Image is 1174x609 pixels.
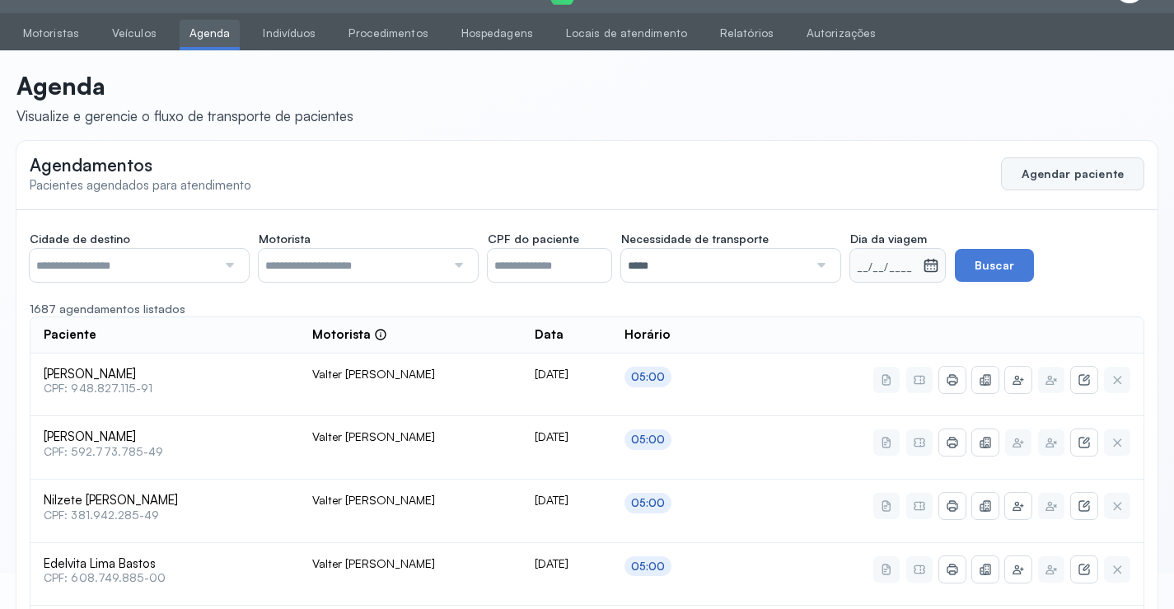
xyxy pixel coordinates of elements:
[312,556,508,571] div: Valter [PERSON_NAME]
[488,232,579,246] span: CPF do paciente
[312,327,387,343] div: Motorista
[339,20,437,47] a: Procedimentos
[259,232,311,246] span: Motorista
[955,249,1034,282] button: Buscar
[710,20,783,47] a: Relatórios
[102,20,166,47] a: Veículos
[44,571,286,585] span: CPF: 608.749.885-00
[631,496,666,510] div: 05:00
[312,367,508,382] div: Valter [PERSON_NAME]
[30,154,152,176] span: Agendamentos
[631,370,666,384] div: 05:00
[30,302,1144,316] div: 1687 agendamentos listados
[631,560,666,574] div: 05:00
[44,493,286,508] span: Nilzete [PERSON_NAME]
[312,493,508,508] div: Valter [PERSON_NAME]
[1001,157,1144,190] button: Agendar paciente
[253,20,325,47] a: Indivíduos
[44,382,286,396] span: CPF: 948.827.115-91
[44,327,96,343] span: Paciente
[30,232,130,246] span: Cidade de destino
[857,260,916,276] small: __/__/____
[535,367,598,382] div: [DATE]
[535,327,564,343] span: Data
[16,107,353,124] div: Visualize e gerencie o fluxo de transporte de pacientes
[312,429,508,444] div: Valter [PERSON_NAME]
[535,493,598,508] div: [DATE]
[30,177,251,193] span: Pacientes agendados para atendimento
[180,20,241,47] a: Agenda
[621,232,769,246] span: Necessidade de transporte
[556,20,697,47] a: Locais de atendimento
[44,367,286,382] span: [PERSON_NAME]
[797,20,886,47] a: Autorizações
[451,20,543,47] a: Hospedagens
[624,327,671,343] span: Horário
[850,232,927,246] span: Dia da viagem
[44,556,286,572] span: Edelvita Lima Bastos
[16,71,353,101] p: Agenda
[13,20,89,47] a: Motoristas
[535,429,598,444] div: [DATE]
[44,429,286,445] span: [PERSON_NAME]
[44,445,286,459] span: CPF: 592.773.785-49
[535,556,598,571] div: [DATE]
[44,508,286,522] span: CPF: 381.942.285-49
[631,433,666,447] div: 05:00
